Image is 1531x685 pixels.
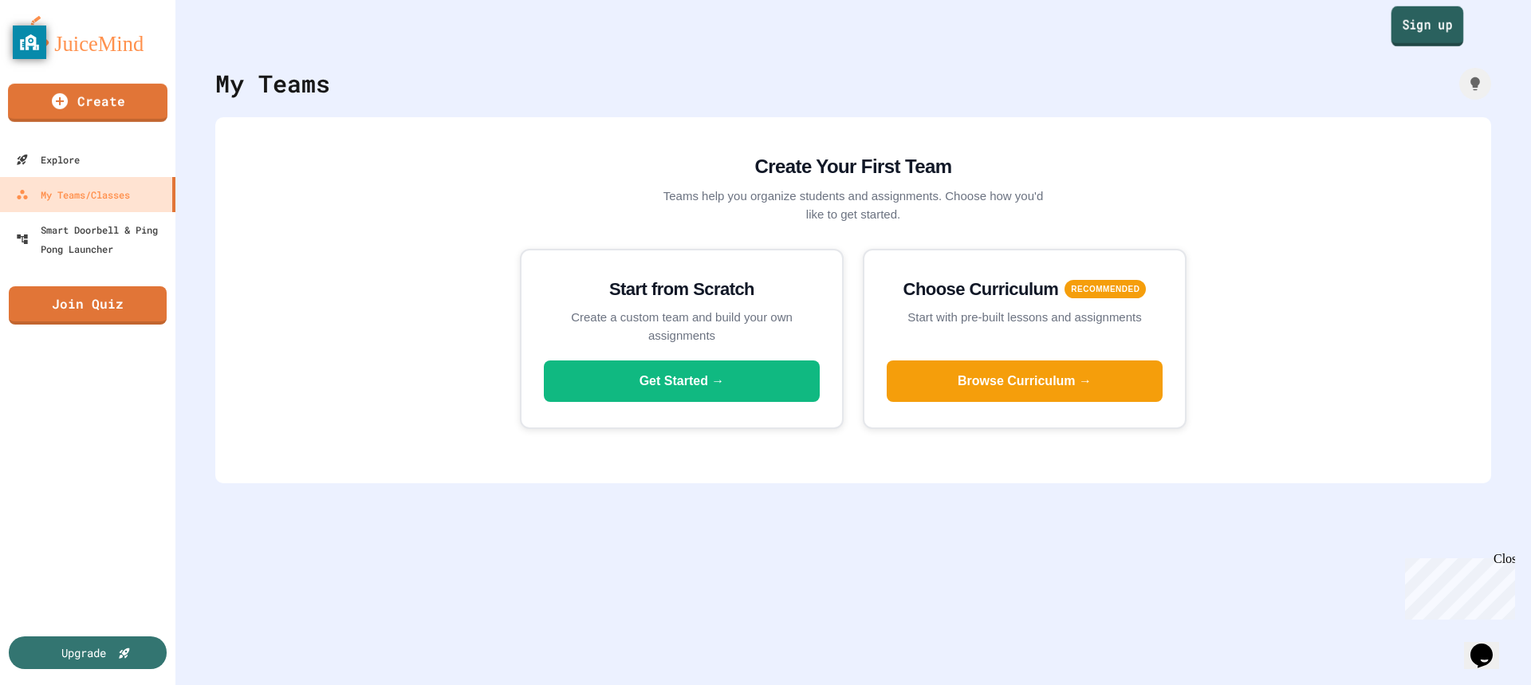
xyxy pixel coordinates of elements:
iframe: chat widget [1399,552,1515,620]
p: Create a custom team and build your own assignments [544,309,820,344]
button: Browse Curriculum → [887,360,1163,402]
div: Smart Doorbell & Ping Pong Launcher [16,220,169,258]
div: Explore [16,150,80,169]
a: Create [8,84,167,122]
img: logo-orange.svg [16,16,159,57]
h3: Start from Scratch [544,276,820,302]
h3: Choose Curriculum [903,276,1059,302]
div: My Teams/Classes [16,185,130,204]
button: Get Started → [544,360,820,402]
div: Upgrade [61,644,106,661]
div: Chat with us now!Close [6,6,110,101]
a: Join Quiz [9,286,167,325]
div: My Teams [215,65,330,101]
span: RECOMMENDED [1065,280,1146,298]
a: Sign up [1391,6,1464,46]
div: How it works [1459,68,1491,100]
button: privacy banner [13,26,46,59]
iframe: chat widget [1464,621,1515,669]
p: Teams help you organize students and assignments. Choose how you'd like to get started. [662,187,1045,223]
p: Start with pre-built lessons and assignments [887,309,1163,327]
h2: Create Your First Team [662,152,1045,181]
